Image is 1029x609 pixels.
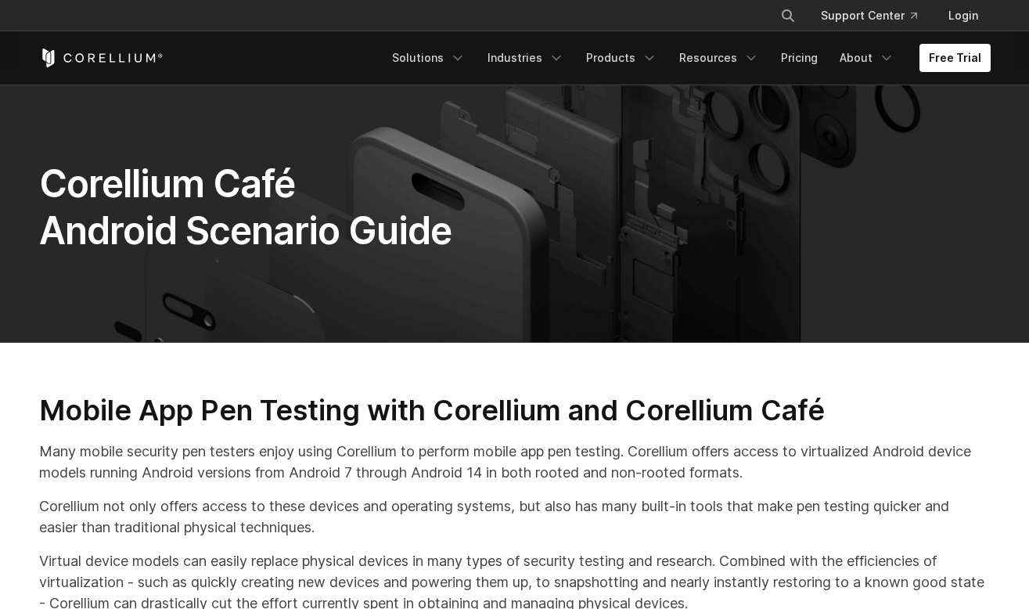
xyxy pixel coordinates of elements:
a: Products [577,44,667,72]
a: Corellium Home [39,49,164,67]
div: Navigation Menu [383,44,991,72]
a: Login [936,2,991,30]
a: About [830,44,904,72]
a: Support Center [808,2,930,30]
button: Search [774,2,802,30]
a: Free Trial [919,44,991,72]
a: Industries [478,44,574,72]
a: Pricing [772,44,827,72]
a: Resources [670,44,768,72]
span: Corellium Café Android Scenario Guide [39,160,452,254]
div: Navigation Menu [761,2,991,30]
p: Many mobile security pen testers enjoy using Corellium to perform mobile app pen testing. Corelli... [39,441,991,483]
h2: Mobile App Pen Testing with Corellium and Corellium Café [39,393,991,428]
p: Corellium not only offers access to these devices and operating systems, but also has many built-... [39,495,991,538]
a: Solutions [383,44,475,72]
